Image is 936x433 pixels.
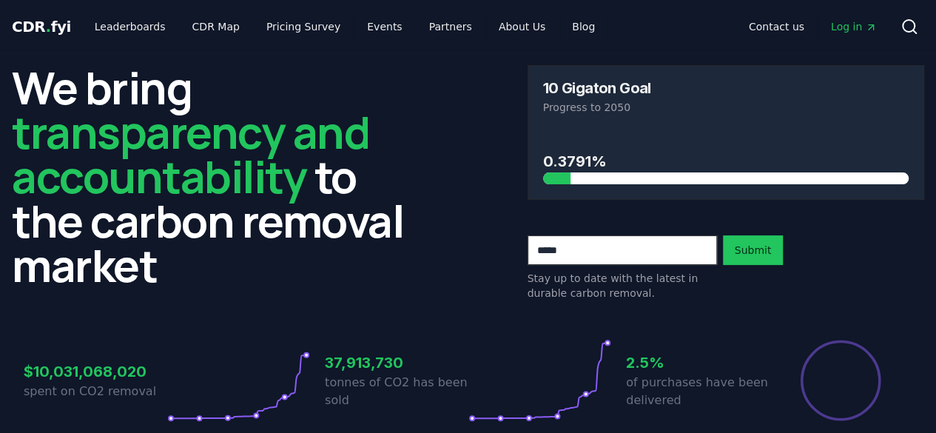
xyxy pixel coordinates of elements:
a: CDR Map [181,13,252,40]
a: CDR.fyi [12,16,71,37]
a: Events [355,13,414,40]
h3: $10,031,068,020 [24,360,167,383]
span: . [46,18,51,36]
p: Stay up to date with the latest in durable carbon removal. [528,271,717,301]
a: Blog [560,13,607,40]
p: tonnes of CO2 has been sold [325,374,468,409]
h3: 2.5% [626,352,770,374]
a: Contact us [737,13,816,40]
p: Progress to 2050 [543,100,909,115]
div: Percentage of sales delivered [799,339,882,422]
p: of purchases have been delivered [626,374,770,409]
a: Log in [819,13,889,40]
h3: 10 Gigaton Goal [543,81,651,95]
a: Leaderboards [83,13,178,40]
h3: 0.3791% [543,150,909,172]
p: spent on CO2 removal [24,383,167,400]
span: CDR fyi [12,18,71,36]
a: About Us [487,13,557,40]
nav: Main [83,13,607,40]
span: Log in [831,19,877,34]
a: Partners [417,13,484,40]
button: Submit [723,235,784,265]
span: transparency and accountability [12,101,369,207]
h2: We bring to the carbon removal market [12,65,409,287]
nav: Main [737,13,889,40]
h3: 37,913,730 [325,352,468,374]
a: Pricing Survey [255,13,352,40]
